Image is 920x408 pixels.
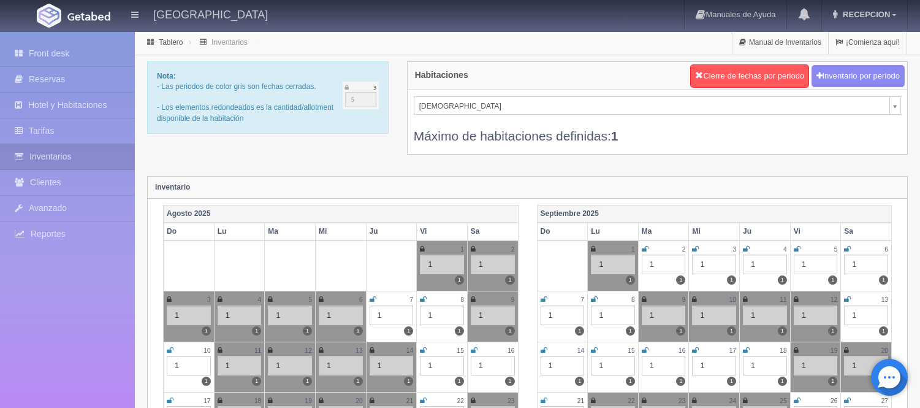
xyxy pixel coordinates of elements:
[831,347,837,354] small: 19
[404,377,413,386] label: 1
[157,72,176,80] b: Nota:
[541,356,585,375] div: 1
[575,326,584,336] label: 1
[67,12,110,21] img: Getabed
[729,296,736,303] small: 10
[783,246,787,253] small: 4
[415,71,468,80] h4: Habitaciones
[682,296,686,303] small: 9
[690,64,809,88] button: Cierre de fechas por periodo
[211,38,248,47] a: Inventarios
[254,347,261,354] small: 11
[628,347,634,354] small: 15
[676,275,685,285] label: 1
[155,183,190,191] strong: Inventario
[611,129,618,143] b: 1
[541,306,585,325] div: 1
[844,356,888,375] div: 1
[881,398,888,404] small: 27
[414,115,901,145] div: Máximo de habitaciones definidas:
[164,205,519,223] th: Agosto 2025
[626,377,635,386] label: 1
[455,275,464,285] label: 1
[455,326,464,336] label: 1
[406,398,413,404] small: 21
[591,255,635,274] div: 1
[729,398,736,404] small: 24
[159,38,183,47] a: Tablero
[508,347,514,354] small: 16
[420,356,464,375] div: 1
[419,97,884,115] span: [DEMOGRAPHIC_DATA]
[591,306,635,325] div: 1
[537,205,892,223] th: Septiembre 2025
[881,296,888,303] small: 13
[881,347,888,354] small: 20
[638,223,689,241] th: Ma
[258,296,262,303] small: 4
[794,356,838,375] div: 1
[153,6,268,21] h4: [GEOGRAPHIC_DATA]
[780,296,786,303] small: 11
[537,223,588,241] th: Do
[414,96,901,115] a: [DEMOGRAPHIC_DATA]
[780,347,786,354] small: 18
[828,275,837,285] label: 1
[308,296,312,303] small: 5
[780,398,786,404] small: 25
[580,296,584,303] small: 7
[692,356,736,375] div: 1
[37,4,61,28] img: Getabed
[588,223,639,241] th: Lu
[167,356,211,375] div: 1
[305,347,312,354] small: 12
[834,246,838,253] small: 5
[354,377,363,386] label: 1
[167,306,211,325] div: 1
[467,223,518,241] th: Sa
[778,377,787,386] label: 1
[252,326,261,336] label: 1
[812,65,905,88] button: Inventario por periodo
[164,223,215,241] th: Do
[732,31,828,55] a: Manual de Inventarios
[355,398,362,404] small: 20
[268,306,312,325] div: 1
[505,326,514,336] label: 1
[689,223,740,241] th: Mi
[879,326,888,336] label: 1
[355,347,362,354] small: 13
[202,377,211,386] label: 1
[575,377,584,386] label: 1
[729,347,736,354] small: 17
[740,223,791,241] th: Ju
[218,306,262,325] div: 1
[727,377,736,386] label: 1
[727,275,736,285] label: 1
[743,356,787,375] div: 1
[254,398,261,404] small: 18
[417,223,468,241] th: Vi
[354,326,363,336] label: 1
[884,246,888,253] small: 6
[505,377,514,386] label: 1
[679,347,685,354] small: 16
[460,246,464,253] small: 1
[252,377,261,386] label: 1
[692,306,736,325] div: 1
[420,255,464,274] div: 1
[147,61,389,134] div: - Las periodos de color gris son fechas cerradas. - Los elementos redondeados es la cantidad/allo...
[676,326,685,336] label: 1
[831,398,837,404] small: 26
[577,398,584,404] small: 21
[315,223,366,241] th: Mi
[359,296,363,303] small: 6
[626,275,635,285] label: 1
[631,246,635,253] small: 1
[303,326,312,336] label: 1
[218,356,262,375] div: 1
[457,398,464,404] small: 22
[577,347,584,354] small: 14
[404,326,413,336] label: 1
[642,356,686,375] div: 1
